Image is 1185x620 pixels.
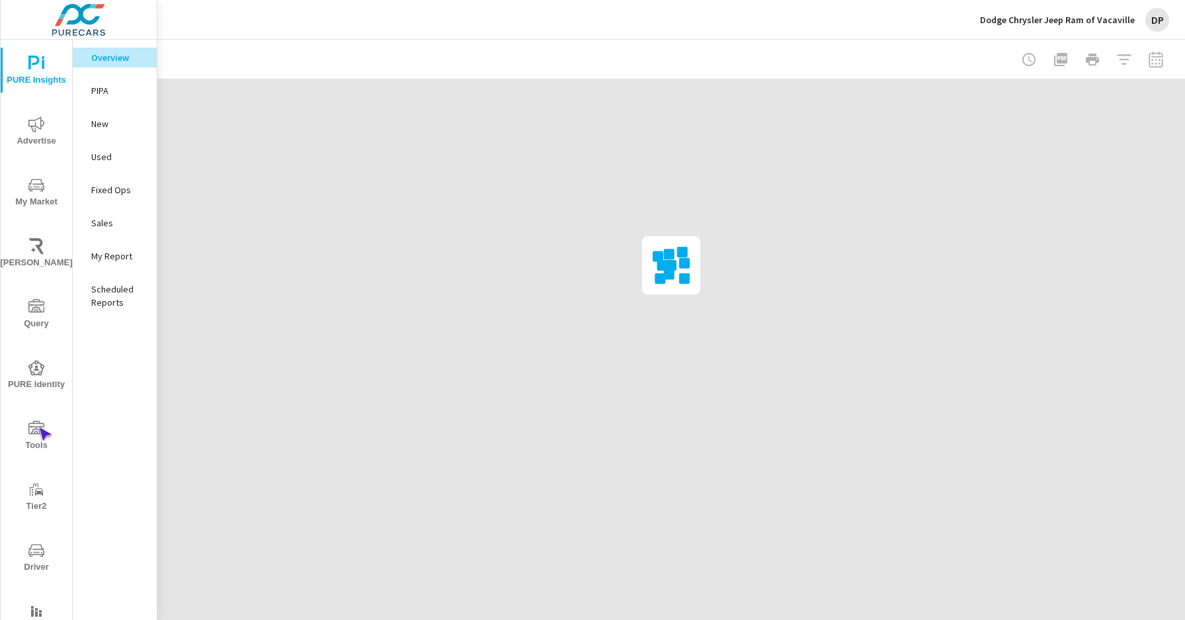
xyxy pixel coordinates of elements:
[5,116,68,149] span: Advertise
[91,150,146,163] p: Used
[73,246,157,266] div: My Report
[5,543,68,575] span: Driver
[5,299,68,332] span: Query
[91,51,146,64] p: Overview
[73,81,157,101] div: PIPA
[91,84,146,97] p: PIPA
[91,183,146,197] p: Fixed Ops
[91,216,146,230] p: Sales
[1145,8,1169,32] div: DP
[980,14,1135,26] p: Dodge Chrysler Jeep Ram of Vacaville
[5,177,68,210] span: My Market
[5,482,68,514] span: Tier2
[91,283,146,309] p: Scheduled Reports
[91,249,146,263] p: My Report
[73,213,157,233] div: Sales
[91,117,146,130] p: New
[73,147,157,167] div: Used
[73,48,157,67] div: Overview
[5,238,68,271] span: [PERSON_NAME]
[73,114,157,134] div: New
[5,56,68,88] span: PURE Insights
[5,421,68,453] span: Tools
[73,180,157,200] div: Fixed Ops
[73,279,157,312] div: Scheduled Reports
[5,360,68,392] span: PURE Identity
